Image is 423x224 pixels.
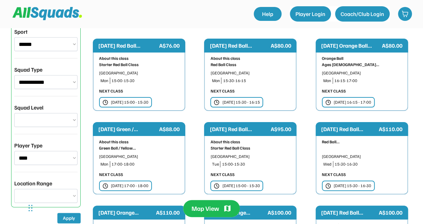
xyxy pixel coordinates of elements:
[210,70,290,76] div: [GEOGRAPHIC_DATA]
[322,139,402,145] div: Red Ball...
[322,171,346,178] div: NEXT CLASS
[98,125,158,133] div: [DATE] Green /...
[14,141,42,150] div: Player Type
[270,125,291,133] div: A$95.00
[322,88,346,94] div: NEXT CLASS
[13,7,82,20] img: Squad%20Logo.svg
[103,99,108,105] img: clock.svg
[214,99,219,105] img: clock.svg
[290,6,331,22] button: Player Login
[334,99,371,105] div: [DATE] 16:15 - 17:00
[210,88,234,94] div: NEXT CLASS
[159,41,180,50] div: A$76.00
[100,78,108,84] div: Mon
[223,78,290,84] div: 15:30-16:15
[334,183,371,189] div: [DATE] 15:30 - 16:30
[325,99,331,105] img: clock.svg
[14,65,42,74] div: Squad Type
[334,78,402,84] div: 16:15-17:00
[14,179,52,187] div: Location Range
[99,153,179,160] div: [GEOGRAPHIC_DATA]
[210,171,234,178] div: NEXT CLASS
[322,153,402,160] div: [GEOGRAPHIC_DATA]
[222,99,260,105] div: [DATE] 15:30 - 16:15
[321,41,381,50] div: [DATE] Orange Ball...
[210,153,290,160] div: [GEOGRAPHIC_DATA]
[401,10,408,17] img: shopping-cart-01%20%281%29.svg
[99,55,179,68] div: About this class Starter Red Ball Class
[335,161,402,167] div: 15:30-16:30
[111,183,148,189] div: [DATE] 17:00 - 18:00
[159,125,180,133] div: A$88.00
[103,183,108,189] img: clock.svg
[323,161,332,167] div: Wed
[112,78,179,84] div: 15:00-15:30
[99,70,179,76] div: [GEOGRAPHIC_DATA]
[212,161,219,167] div: Tue
[14,103,43,112] div: Squad Level
[14,27,27,36] div: Sport
[99,171,123,178] div: NEXT CLASS
[335,6,390,22] button: Coach/Club Login
[100,161,108,167] div: Mon
[222,161,290,167] div: 15:00-15:30
[379,125,402,133] div: A$110.00
[212,78,220,84] div: Mon
[192,204,219,213] div: Map View
[210,125,269,133] div: [DATE] Red Ball...
[210,55,290,68] div: About this class Red Ball Class
[210,41,269,50] div: [DATE] Red Ball...
[99,88,123,94] div: NEXT CLASS
[210,139,290,151] div: About this class Starter Red Ball Class
[270,41,291,50] div: A$80.00
[57,213,81,223] button: Apply
[111,99,148,105] div: [DATE] 15:00 - 15:30
[214,183,219,189] img: clock.svg
[321,125,377,133] div: [DATE] Red Ball...
[323,78,331,84] div: Mon
[325,183,331,189] img: clock.svg
[322,55,402,68] div: Orange Ball Ages [DEMOGRAPHIC_DATA]...
[98,41,158,50] div: [DATE] Red Ball...
[99,139,179,151] div: About this class Green Ball / Yellow...
[322,70,402,76] div: [GEOGRAPHIC_DATA]
[112,161,179,167] div: 17:00-18:00
[222,183,260,189] div: [DATE] 15:00 - 15:30
[382,41,402,50] div: A$80.00
[254,7,282,21] a: Help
